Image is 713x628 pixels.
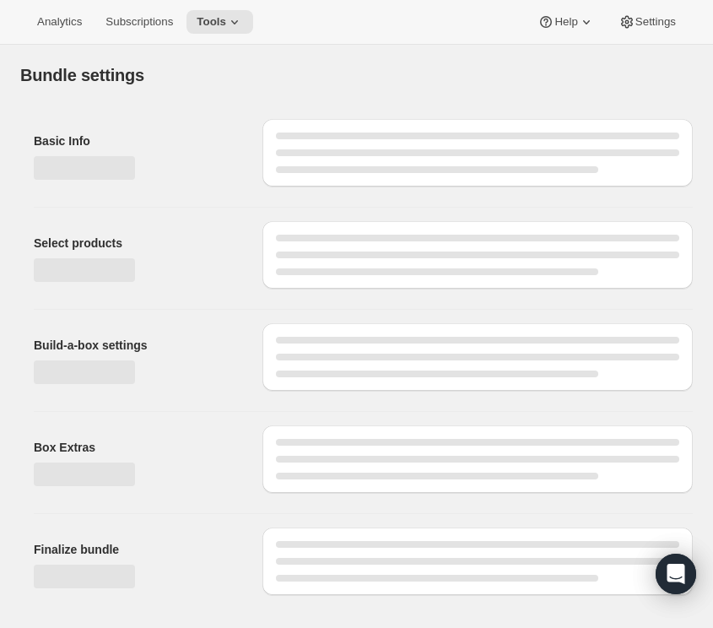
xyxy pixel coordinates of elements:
[34,133,235,149] h2: Basic Info
[27,10,92,34] button: Analytics
[95,10,183,34] button: Subscriptions
[34,541,235,558] h2: Finalize bundle
[554,15,577,29] span: Help
[34,337,235,354] h2: Build-a-box settings
[197,15,226,29] span: Tools
[105,15,173,29] span: Subscriptions
[186,10,253,34] button: Tools
[20,65,144,85] h1: Bundle settings
[34,235,235,252] h2: Select products
[527,10,604,34] button: Help
[656,554,696,594] div: Open Intercom Messenger
[34,439,235,456] h2: Box Extras
[37,15,82,29] span: Analytics
[608,10,686,34] button: Settings
[635,15,676,29] span: Settings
